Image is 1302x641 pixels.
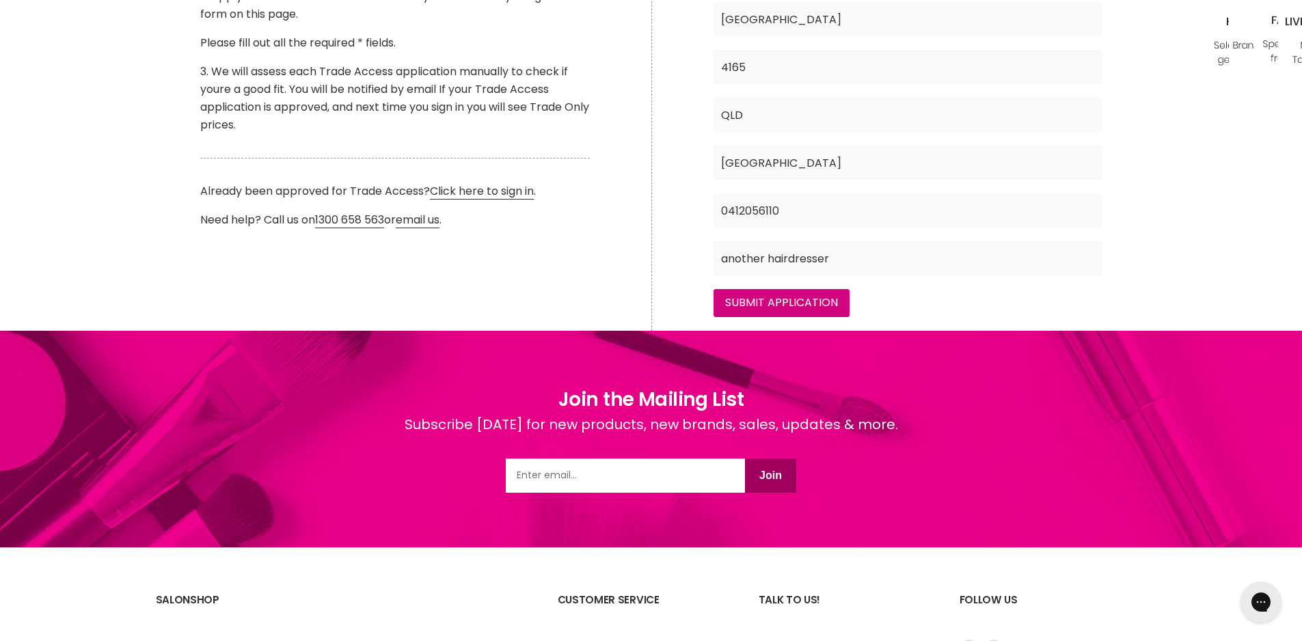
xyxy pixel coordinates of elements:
[405,414,898,459] div: Subscribe [DATE] for new products, new brands, sales, updates & more.
[405,385,898,414] h1: Join the Mailing List
[396,212,439,228] a: email us
[156,583,329,640] h2: SalonShop
[1234,577,1288,627] iframe: Gorgias live chat messenger
[315,212,384,228] a: 1300 658 563
[200,182,590,200] p: Already been approved for Trade Access? .
[200,34,590,52] p: Please fill out all the required * fields.
[714,289,850,316] input: Submit Application
[558,583,731,640] h2: Customer Service
[745,459,796,493] button: Join
[506,459,745,493] input: Email
[759,583,932,640] h2: Talk to us!
[960,583,1147,640] h2: Follow us
[200,211,590,229] p: Need help? Call us on or .
[430,183,534,200] a: Click here to sign in
[200,63,590,134] p: 3. We will assess each Trade Access application manually to check if youre a good fit. You will b...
